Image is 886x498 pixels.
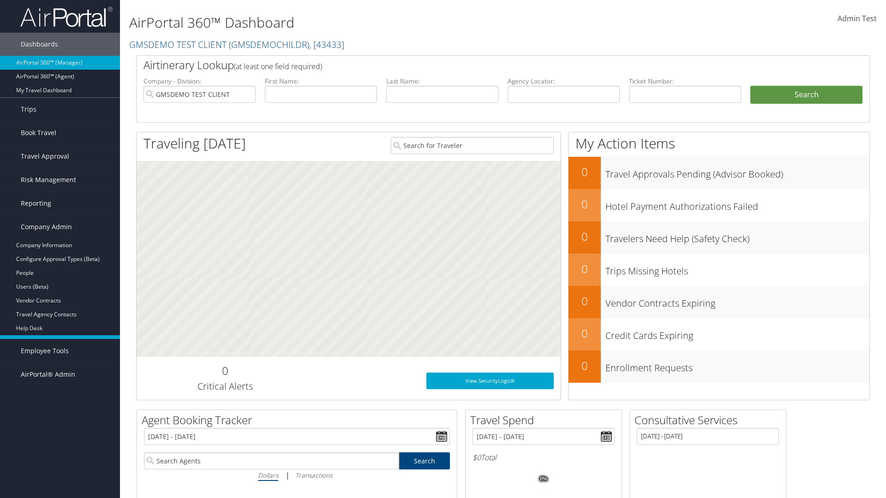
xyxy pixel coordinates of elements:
[129,13,628,32] h1: AirPortal 360™ Dashboard
[144,134,246,153] h1: Traveling [DATE]
[569,221,869,254] a: 0Travelers Need Help (Safety Check)
[569,261,601,277] h2: 0
[144,363,306,379] h2: 0
[569,350,869,383] a: 0Enrollment Requests
[540,476,547,482] tspan: 0%
[569,157,869,189] a: 0Travel Approvals Pending (Advisor Booked)
[605,196,869,213] h3: Hotel Payment Authorizations Failed
[21,363,75,386] span: AirPortal® Admin
[234,61,322,71] span: (at least one field required)
[21,98,36,121] span: Trips
[569,286,869,318] a: 0Vendor Contracts Expiring
[838,5,877,33] a: Admin Test
[569,358,601,373] h2: 0
[21,168,76,191] span: Risk Management
[21,121,56,144] span: Book Travel
[569,229,601,244] h2: 0
[144,469,450,481] div: |
[21,192,51,215] span: Reporting
[21,215,72,238] span: Company Admin
[508,77,620,86] label: Agency Locator:
[605,357,869,374] h3: Enrollment Requests
[144,452,399,469] input: Search Agents
[569,196,601,212] h2: 0
[635,412,786,428] h2: Consultative Services
[605,325,869,342] h3: Credit Cards Expiring
[144,380,306,393] h3: Critical Alerts
[750,86,862,104] button: Search
[605,292,869,310] h3: Vendor Contracts Expiring
[473,452,615,462] h6: Total
[569,254,869,286] a: 0Trips Missing Hotels
[265,77,377,86] label: First Name:
[838,13,877,24] span: Admin Test
[569,189,869,221] a: 0Hotel Payment Authorizations Failed
[21,339,69,362] span: Employee Tools
[569,326,601,341] h2: 0
[629,77,741,86] label: Ticket Number:
[142,412,457,428] h2: Agent Booking Tracker
[386,77,498,86] label: Last Name:
[295,471,332,480] i: Transactions
[21,33,58,56] span: Dashboards
[21,145,69,168] span: Travel Approval
[129,38,344,51] a: GMSDEMO TEST CLIENT
[391,137,554,154] input: Search for Traveler
[470,412,622,428] h2: Travel Spend
[569,164,601,180] h2: 0
[569,318,869,350] a: 0Credit Cards Expiring
[605,260,869,278] h3: Trips Missing Hotels
[605,163,869,181] h3: Travel Approvals Pending (Advisor Booked)
[144,57,802,73] h2: Airtinerary Lookup
[144,77,256,86] label: Company - Division:
[605,228,869,245] h3: Travelers Need Help (Safety Check)
[426,373,554,389] a: View SecurityLogic®
[20,6,113,28] img: airportal-logo.png
[569,134,869,153] h1: My Action Items
[473,452,481,462] span: $0
[309,38,344,51] span: , [ 43433 ]
[258,471,278,480] i: Dollars
[569,293,601,309] h2: 0
[399,452,450,469] a: Search
[229,38,309,51] span: ( GMSDEMOCHILDR )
